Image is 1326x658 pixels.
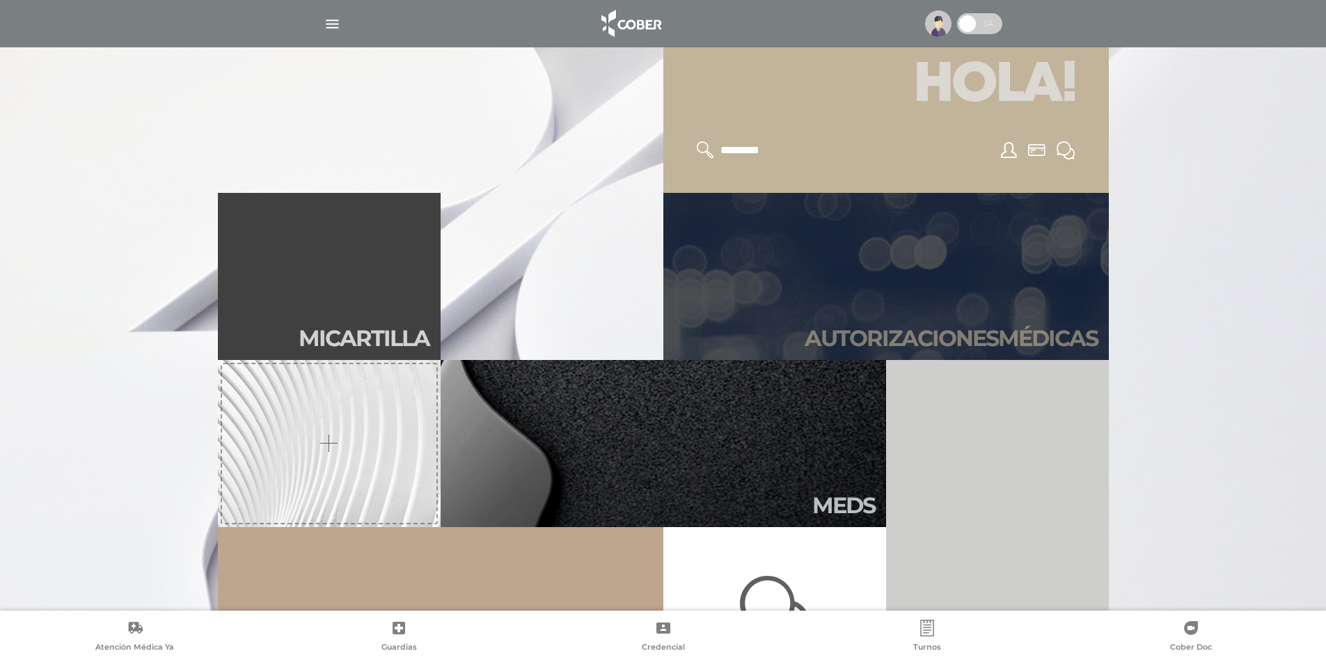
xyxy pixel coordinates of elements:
[267,620,530,655] a: Guardias
[925,10,952,37] img: profile-placeholder.svg
[218,193,441,360] a: Micartilla
[642,642,685,655] span: Credencial
[324,15,341,33] img: Cober_menu-lines-white.svg
[594,7,667,40] img: logo_cober_home-white.png
[1170,642,1212,655] span: Cober Doc
[913,642,941,655] span: Turnos
[3,620,267,655] a: Atención Médica Ya
[795,620,1059,655] a: Turnos
[95,642,174,655] span: Atención Médica Ya
[1059,620,1323,655] a: Cober Doc
[812,492,875,519] h2: Meds
[531,620,795,655] a: Credencial
[299,325,429,352] h2: Mi car tilla
[680,47,1092,125] h1: Hola!
[441,360,886,527] a: Meds
[663,193,1109,360] a: Autorizacionesmédicas
[805,325,1098,352] h2: Autori zaciones médicas
[381,642,417,655] span: Guardias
